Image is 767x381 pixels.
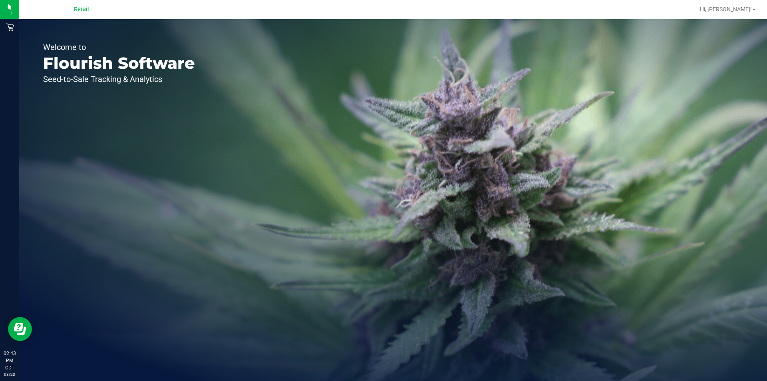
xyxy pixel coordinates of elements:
span: Retail [74,6,89,13]
p: 08/23 [4,371,16,377]
p: Welcome to [43,43,195,51]
iframe: Resource center [8,317,32,341]
p: Flourish Software [43,55,195,71]
inline-svg: Retail [6,23,14,31]
span: Hi, [PERSON_NAME]! [700,6,752,12]
p: Seed-to-Sale Tracking & Analytics [43,75,195,83]
p: 02:43 PM CDT [4,350,16,371]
